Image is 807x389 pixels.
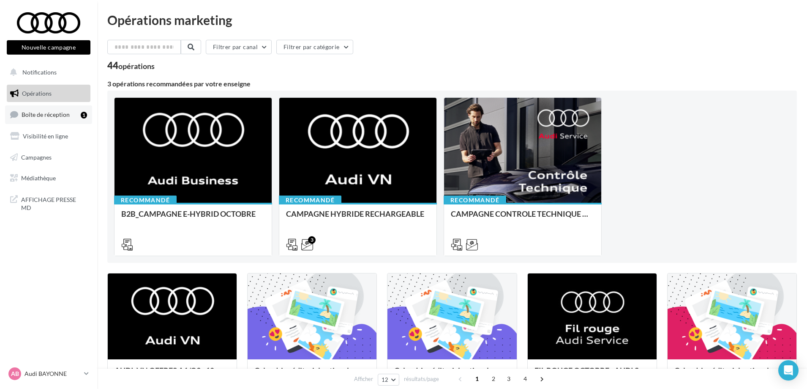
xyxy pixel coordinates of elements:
div: FIL ROUGE OCTOBRE - AUDI SERVICE [534,366,650,383]
span: Visibilité en ligne [23,132,68,140]
div: CAMPAGNE HYBRIDE RECHARGEABLE [286,210,430,226]
a: Boîte de réception1 [5,105,92,124]
button: Filtrer par canal [206,40,272,54]
div: B2B_CAMPAGNE E-HYBRID OCTOBRE [121,210,265,226]
span: 3 [502,372,515,386]
span: Campagnes [21,153,52,160]
div: Recommandé [279,196,341,205]
a: Opérations [5,85,92,102]
button: Notifications [5,63,89,81]
span: AB [11,370,19,378]
div: Recommandé [444,196,506,205]
a: AFFICHAGE PRESSE MD [5,190,92,215]
div: Calendrier éditorial national : semaine du 06.10 au 12.10 [254,366,370,383]
span: 1 [470,372,484,386]
p: Audi BAYONNE [25,370,81,378]
a: Visibilité en ligne [5,127,92,145]
div: 1 [81,112,87,119]
div: Recommandé [114,196,177,205]
span: résultats/page [404,375,439,383]
a: Médiathèque [5,169,92,187]
div: Calendrier éditorial national : semaine du 22.09 au 28.09 [674,366,790,383]
span: Médiathèque [21,174,56,182]
div: AUDI_VN OFFRES A1/Q2 - 10 au 31 octobre [115,366,230,383]
span: 4 [518,372,532,386]
div: 3 [308,236,316,244]
div: opérations [118,62,155,70]
span: AFFICHAGE PRESSE MD [21,194,87,212]
div: Open Intercom Messenger [778,360,799,381]
button: Filtrer par catégorie [276,40,353,54]
span: Notifications [22,69,57,76]
span: Boîte de réception [22,111,70,118]
div: CAMPAGNE CONTROLE TECHNIQUE 25€ OCTOBRE [451,210,594,226]
a: AB Audi BAYONNE [7,366,90,382]
div: 44 [107,61,155,70]
span: Afficher [354,375,373,383]
div: Calendrier éditorial national : semaine du 29.09 au 05.10 [394,366,510,383]
div: 3 opérations recommandées par votre enseigne [107,80,797,87]
span: Opérations [22,90,52,97]
span: 12 [382,376,389,383]
span: 2 [487,372,500,386]
div: Opérations marketing [107,14,797,26]
button: Nouvelle campagne [7,40,90,55]
a: Campagnes [5,149,92,166]
button: 12 [378,374,399,386]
